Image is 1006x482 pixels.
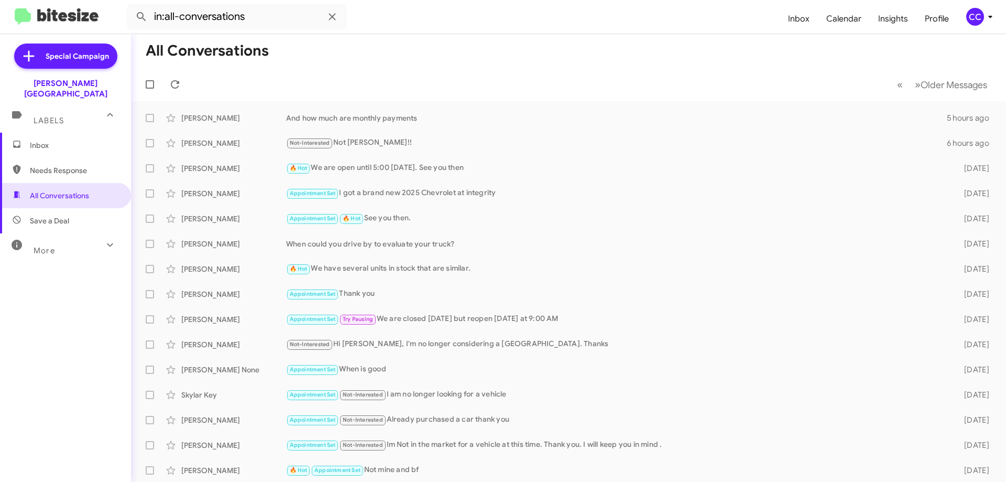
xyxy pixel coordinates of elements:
[286,288,947,300] div: Thank you
[286,187,947,199] div: I got a brand new 2025 Chevrolet at integrity
[947,390,998,400] div: [DATE]
[30,190,89,201] span: All Conversations
[286,263,947,275] div: We have several units in stock that are similar.
[30,216,69,226] span: Save a Deal
[286,464,947,476] div: Not mine and bf
[181,314,286,325] div: [PERSON_NAME]
[290,265,308,272] span: 🔥 Hot
[34,116,64,125] span: Labels
[343,416,383,423] span: Not-Interested
[290,391,336,398] span: Appointment Set
[181,339,286,350] div: [PERSON_NAME]
[947,163,998,174] div: [DATE]
[290,416,336,423] span: Appointment Set
[947,465,998,476] div: [DATE]
[286,212,947,224] div: See you then.
[947,289,998,299] div: [DATE]
[14,44,117,69] a: Special Campaign
[290,215,336,222] span: Appointment Set
[921,79,987,91] span: Older Messages
[181,465,286,476] div: [PERSON_NAME]
[286,113,947,123] div: And how much are monthly payments
[343,215,360,222] span: 🔥 Hot
[947,440,998,451] div: [DATE]
[286,414,947,426] div: Already purchased a car thank you
[286,389,947,401] div: I am no longer looking for a vehicle
[286,137,947,149] div: Not [PERSON_NAME]!!
[957,8,994,26] button: CC
[30,165,119,176] span: Needs Response
[947,188,998,199] div: [DATE]
[181,440,286,451] div: [PERSON_NAME]
[916,4,957,34] a: Profile
[947,138,998,148] div: 6 hours ago
[947,365,998,375] div: [DATE]
[146,42,269,59] h1: All Conversations
[891,74,909,95] button: Previous
[181,113,286,123] div: [PERSON_NAME]
[290,341,330,348] span: Not-Interested
[870,4,916,34] a: Insights
[30,140,119,151] span: Inbox
[290,366,336,373] span: Appointment Set
[127,4,347,29] input: Search
[286,162,947,174] div: We are open until 5:00 [DATE]. See you then
[947,239,998,249] div: [DATE]
[780,4,818,34] a: Inbox
[290,291,336,297] span: Appointment Set
[947,264,998,274] div: [DATE]
[947,314,998,325] div: [DATE]
[290,467,308,474] span: 🔥 Hot
[34,246,55,255] span: More
[286,363,947,376] div: When is good
[947,415,998,425] div: [DATE]
[947,339,998,350] div: [DATE]
[343,316,373,323] span: Try Pausing
[966,8,984,26] div: CC
[286,239,947,249] div: When could you drive by to evaluate your truck?
[181,415,286,425] div: [PERSON_NAME]
[290,316,336,323] span: Appointment Set
[181,163,286,174] div: [PERSON_NAME]
[181,365,286,375] div: [PERSON_NAME] None
[46,51,109,61] span: Special Campaign
[290,442,336,448] span: Appointment Set
[909,74,993,95] button: Next
[286,313,947,325] div: We are closed [DATE] but reopen [DATE] at 9:00 AM
[181,390,286,400] div: Skylar Key
[314,467,360,474] span: Appointment Set
[290,190,336,197] span: Appointment Set
[947,213,998,224] div: [DATE]
[891,74,993,95] nav: Page navigation example
[915,78,921,91] span: »
[343,442,383,448] span: Not-Interested
[947,113,998,123] div: 5 hours ago
[897,78,903,91] span: «
[286,439,947,451] div: Im Not in the market for a vehicle at this time. Thank you. I will keep you in mind .
[286,338,947,350] div: Hi [PERSON_NAME], I'm no longer considering a [GEOGRAPHIC_DATA]. Thanks
[290,165,308,172] span: 🔥 Hot
[181,239,286,249] div: [PERSON_NAME]
[343,391,383,398] span: Not-Interested
[181,264,286,274] div: [PERSON_NAME]
[181,213,286,224] div: [PERSON_NAME]
[181,289,286,299] div: [PERSON_NAME]
[181,138,286,148] div: [PERSON_NAME]
[290,140,330,146] span: Not-Interested
[181,188,286,199] div: [PERSON_NAME]
[818,4,870,34] a: Calendar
